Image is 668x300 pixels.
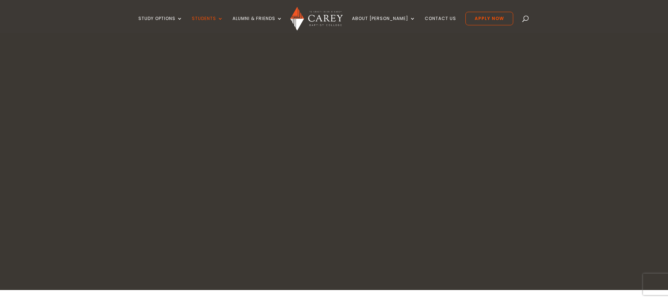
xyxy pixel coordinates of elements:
[352,16,415,33] a: About [PERSON_NAME]
[465,12,513,25] a: Apply Now
[192,16,223,33] a: Students
[138,16,183,33] a: Study Options
[290,7,343,31] img: Carey Baptist College
[425,16,456,33] a: Contact Us
[233,16,282,33] a: Alumni & Friends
